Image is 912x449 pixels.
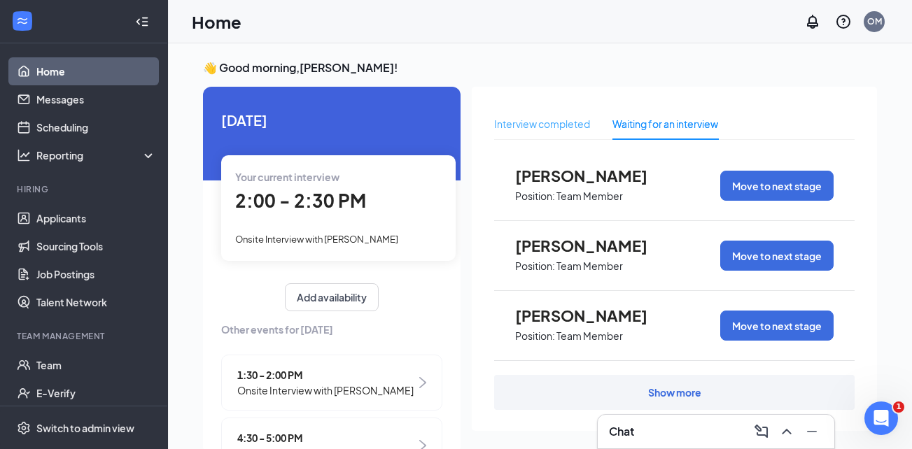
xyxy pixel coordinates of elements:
[556,190,623,203] p: Team Member
[776,420,798,443] button: ChevronUp
[221,109,442,131] span: [DATE]
[36,232,156,260] a: Sourcing Tools
[648,385,701,399] div: Show more
[494,116,590,131] div: Interview completed
[285,283,379,311] button: Add availability
[804,423,820,440] svg: Minimize
[864,401,898,435] iframe: Intercom live chat
[556,259,623,273] p: Team Member
[36,57,156,85] a: Home
[36,288,156,316] a: Talent Network
[36,351,156,379] a: Team
[36,85,156,113] a: Messages
[720,241,834,271] button: Move to next stage
[750,420,773,443] button: ComposeMessage
[36,260,156,288] a: Job Postings
[237,430,414,446] span: 4:30 - 5:00 PM
[804,13,821,30] svg: Notifications
[235,189,366,212] span: 2:00 - 2:30 PM
[235,171,339,183] span: Your current interview
[237,367,414,383] span: 1:30 - 2:00 PM
[867,15,882,27] div: OM
[720,171,834,201] button: Move to next stage
[192,10,241,34] h1: Home
[203,60,877,76] h3: 👋 Good morning, [PERSON_NAME] !
[221,322,442,337] span: Other events for [DATE]
[17,148,31,162] svg: Analysis
[720,311,834,341] button: Move to next stage
[135,15,149,29] svg: Collapse
[235,234,398,245] span: Onsite Interview with [PERSON_NAME]
[17,183,153,195] div: Hiring
[15,14,29,28] svg: WorkstreamLogo
[17,421,31,435] svg: Settings
[36,204,156,232] a: Applicants
[515,329,555,343] p: Position:
[515,166,669,185] span: [PERSON_NAME]
[801,420,823,443] button: Minimize
[515,236,669,255] span: [PERSON_NAME]
[753,423,770,440] svg: ComposeMessage
[609,424,634,439] h3: Chat
[36,421,134,435] div: Switch to admin view
[778,423,795,440] svg: ChevronUp
[612,116,718,131] div: Waiting for an interview
[515,306,669,325] span: [PERSON_NAME]
[36,379,156,407] a: E-Verify
[515,190,555,203] p: Position:
[515,259,555,273] p: Position:
[237,383,414,398] span: Onsite Interview with [PERSON_NAME]
[556,329,623,343] p: Team Member
[36,113,156,141] a: Scheduling
[17,330,153,342] div: Team Management
[835,13,852,30] svg: QuestionInfo
[893,401,904,413] span: 1
[36,148,157,162] div: Reporting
